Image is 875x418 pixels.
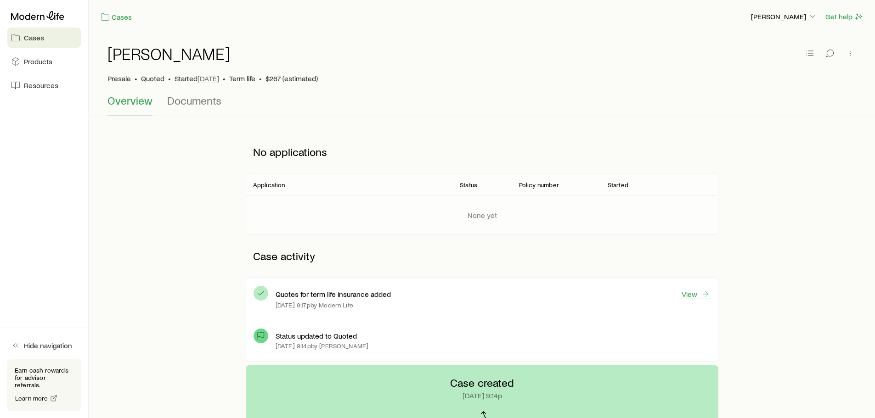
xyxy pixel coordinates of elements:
span: Hide navigation [24,341,72,350]
p: Presale [107,74,131,83]
p: Quotes for term life insurance added [276,290,391,299]
button: Hide navigation [7,335,81,356]
a: Resources [7,75,81,95]
span: Products [24,57,52,66]
span: Documents [167,94,221,107]
a: Cases [100,12,132,22]
span: [DATE] [198,74,219,83]
span: Term life [229,74,255,83]
p: [DATE] 9:17p by Modern Life [276,301,353,309]
p: Policy number [519,181,559,189]
span: • [259,74,262,83]
h1: [PERSON_NAME] [107,45,230,63]
span: • [135,74,137,83]
p: [DATE] 9:14p [463,391,502,400]
p: Application [253,181,285,189]
p: Started [175,74,219,83]
span: • [223,74,226,83]
span: Cases [24,33,44,42]
span: $267 (estimated) [265,74,318,83]
div: Case details tabs [107,94,857,116]
p: Case activity [246,242,718,270]
a: Cases [7,28,81,48]
p: Earn cash rewards for advisor referrals. [15,367,73,389]
button: Get help [825,11,864,22]
span: Overview [107,94,152,107]
span: Quoted [141,74,164,83]
p: Status [460,181,477,189]
span: Resources [24,81,58,90]
button: [PERSON_NAME] [751,11,818,22]
a: Products [7,51,81,72]
p: No applications [246,138,718,166]
p: [PERSON_NAME] [751,12,817,21]
p: Started [608,181,628,189]
div: Earn cash rewards for advisor referrals.Learn more [7,359,81,411]
p: Status updated to Quoted [276,331,357,340]
a: View [681,289,711,299]
p: None yet [468,211,497,220]
span: Learn more [15,395,48,401]
p: [DATE] 9:14p by [PERSON_NAME] [276,342,368,350]
p: Case created [450,376,514,389]
span: • [168,74,171,83]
